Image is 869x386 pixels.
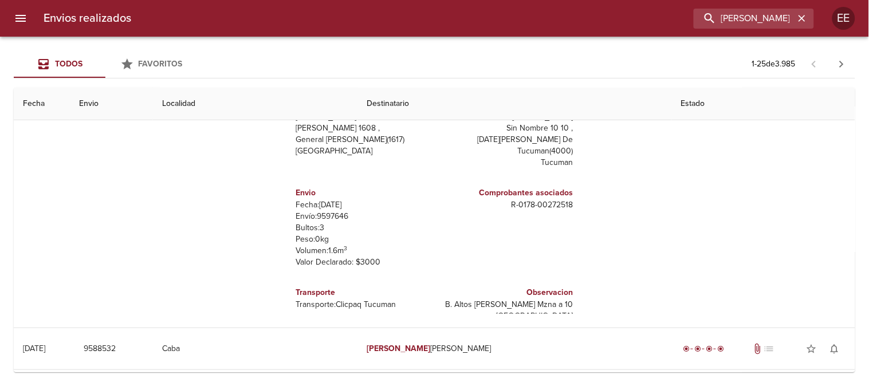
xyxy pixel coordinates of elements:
button: 9588532 [79,338,120,360]
h6: Observacion [439,286,573,299]
th: Envio [70,88,153,120]
p: Envío: 9597646 [296,211,430,222]
span: radio_button_checked [706,345,713,352]
th: Destinatario [358,88,672,120]
span: Pagina anterior [800,58,828,69]
p: Volumen: 1.6 m [296,245,430,257]
p: Peso: 0 kg [296,234,430,245]
p: Fecha: [DATE] [296,199,430,211]
h6: Transporte [296,286,430,299]
span: Pagina siguiente [828,50,855,78]
span: Favoritos [139,59,183,69]
h6: Envio [296,187,430,199]
p: General [PERSON_NAME] ( 1617 ) [296,134,430,145]
th: Estado [671,88,855,120]
p: 1 - 25 de 3.985 [752,58,796,70]
p: Tucuman [439,157,573,168]
p: [PERSON_NAME] 1608 , [296,123,430,134]
div: Abrir información de usuario [832,7,855,30]
h6: Comprobantes asociados [439,187,573,199]
p: Sin Nombre 10 10 , [439,123,573,134]
div: [DATE] [23,344,45,353]
p: [GEOGRAPHIC_DATA] [296,145,430,157]
p: Bultos: 3 [296,222,430,234]
th: Fecha [14,88,70,120]
button: menu [7,5,34,32]
span: star_border [806,343,817,355]
span: Todos [55,59,82,69]
div: Entregado [681,343,726,355]
span: No tiene pedido asociado [764,343,775,355]
p: [DATE][PERSON_NAME] De Tucuman ( 4000 ) [439,134,573,157]
span: notifications_none [829,343,840,355]
p: R - 0178 - 00272518 [439,199,573,211]
button: Activar notificaciones [823,337,846,360]
th: Localidad [153,88,358,120]
td: Caba [153,328,358,369]
span: Tiene documentos adjuntos [752,343,764,355]
p: B. Altos [PERSON_NAME] Mzna a 10 [GEOGRAPHIC_DATA] [439,299,573,322]
input: buscar [694,9,795,29]
p: Transporte: Clicpaq Tucuman [296,299,430,310]
span: radio_button_checked [717,345,724,352]
span: radio_button_checked [694,345,701,352]
em: [PERSON_NAME] [367,344,431,353]
sup: 3 [344,245,348,252]
span: 9588532 [84,342,116,356]
p: Valor Declarado: $ 3000 [296,257,430,268]
div: EE [832,7,855,30]
button: Agregar a favoritos [800,337,823,360]
div: Tabs Envios [14,50,197,78]
td: [PERSON_NAME] [358,328,672,369]
span: radio_button_checked [683,345,690,352]
h6: Envios realizados [44,9,131,27]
